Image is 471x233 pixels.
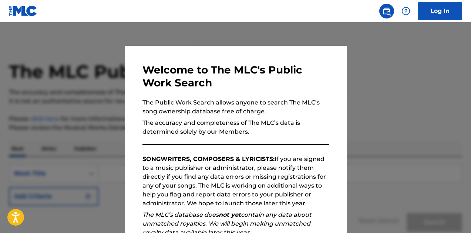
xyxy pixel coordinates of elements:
strong: not yet [219,211,241,218]
img: help [401,7,410,16]
p: The accuracy and completeness of The MLC’s data is determined solely by our Members. [142,119,329,136]
a: Log In [418,2,462,20]
p: The Public Work Search allows anyone to search The MLC’s song ownership database free of charge. [142,98,329,116]
a: Public Search [379,4,394,18]
h3: Welcome to The MLC's Public Work Search [142,64,329,89]
img: search [382,7,391,16]
strong: SONGWRITERS, COMPOSERS & LYRICISTS: [142,155,275,162]
p: If you are signed to a music publisher or administrator, please notify them directly if you find ... [142,155,329,208]
div: Help [398,4,413,18]
img: MLC Logo [9,6,37,16]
